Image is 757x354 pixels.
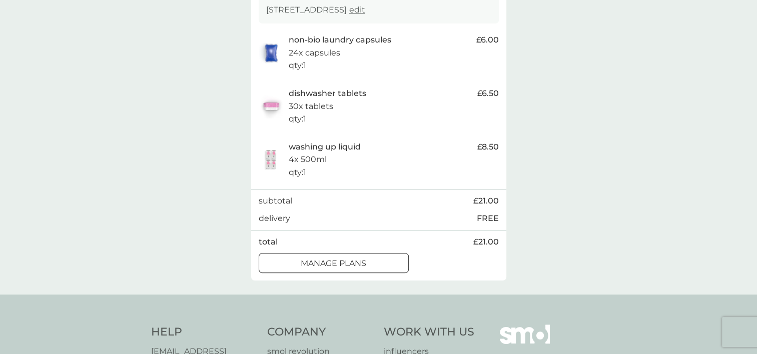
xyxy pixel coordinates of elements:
[384,324,474,340] h4: Work With Us
[477,87,499,100] span: £6.50
[289,46,340,59] p: 24x capsules
[473,235,499,248] span: £21.00
[259,235,278,248] p: total
[349,5,365,14] a: edit
[477,140,499,153] span: £8.50
[473,194,499,207] span: £21.00
[289,59,306,72] p: qty : 1
[301,257,366,270] p: manage plans
[477,212,499,225] p: FREE
[289,140,361,153] p: washing up liquid
[476,33,499,46] span: £6.00
[289,87,366,100] p: dishwasher tablets
[266,3,365,16] p: [STREET_ADDRESS]
[289,112,306,125] p: qty : 1
[267,324,374,340] h4: Company
[289,100,333,113] p: 30x tablets
[289,166,306,179] p: qty : 1
[259,194,292,207] p: subtotal
[151,324,258,340] h4: Help
[259,253,409,273] button: manage plans
[259,212,290,225] p: delivery
[289,153,327,166] p: 4x 500ml
[289,33,391,46] p: non-bio laundry capsules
